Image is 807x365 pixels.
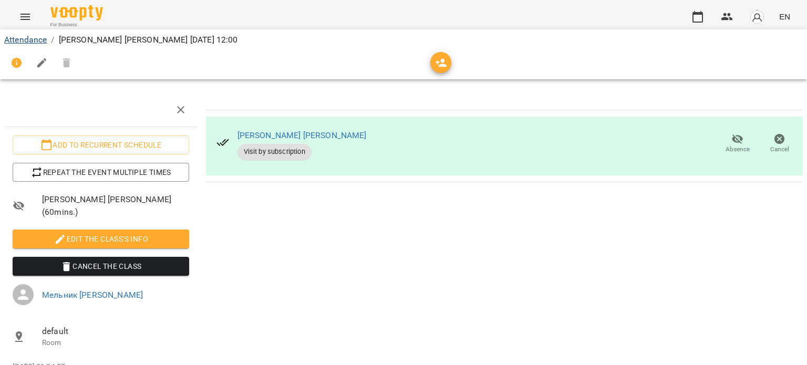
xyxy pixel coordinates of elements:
[13,230,189,248] button: Edit the class's Info
[21,260,181,273] span: Cancel the class
[51,34,54,46] li: /
[726,145,750,154] span: Absence
[42,193,189,218] span: [PERSON_NAME] [PERSON_NAME] ( 60 mins. )
[42,338,189,348] p: Room
[759,129,801,159] button: Cancel
[42,290,143,300] a: Мельник [PERSON_NAME]
[13,257,189,276] button: Cancel the class
[237,147,312,157] span: Visit by subscription
[42,325,189,338] span: default
[21,166,181,179] span: Repeat the event multiple times
[21,139,181,151] span: Add to recurrent schedule
[50,22,103,28] span: For Business
[21,233,181,245] span: Edit the class's Info
[50,5,103,20] img: Voopty Logo
[13,163,189,182] button: Repeat the event multiple times
[13,135,189,154] button: Add to recurrent schedule
[4,35,47,45] a: Attendance
[779,11,790,22] span: EN
[237,130,367,140] a: [PERSON_NAME] [PERSON_NAME]
[4,34,803,46] nav: breadcrumb
[750,9,764,24] img: avatar_s.png
[775,7,794,26] button: EN
[59,34,238,46] p: [PERSON_NAME] [PERSON_NAME] [DATE] 12:00
[717,129,759,159] button: Absence
[770,145,789,154] span: Cancel
[13,4,38,29] button: Menu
